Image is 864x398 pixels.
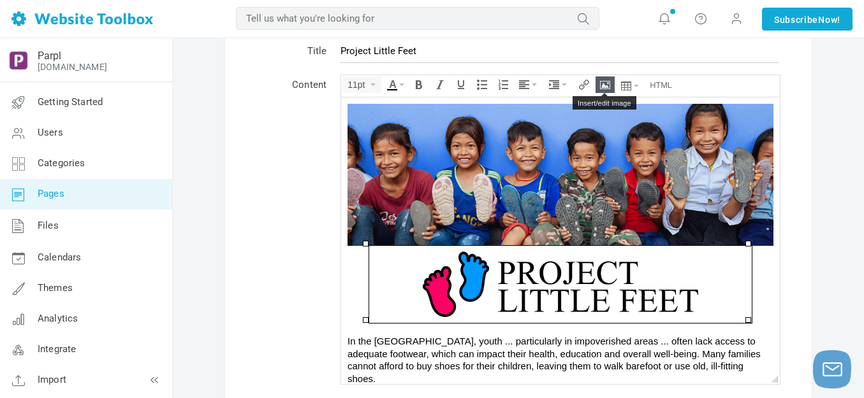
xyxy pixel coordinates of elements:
span: Import [38,374,66,385]
span: Now! [818,13,840,27]
div: Italic [430,76,450,93]
div: Numbered list [494,76,513,93]
div: Bold [409,76,428,93]
span: Calendars [38,252,81,263]
span: Users [38,127,63,138]
span: Pages [38,188,64,199]
span: Integrate [38,343,76,355]
iframe: Rich Text Area. Press ALT-F9 for menu. Press ALT-F10 for toolbar. Press ALT-0 for help [341,97,780,384]
div: Underline [451,76,471,93]
div: Insert/edit link [575,76,594,93]
div: Bullet list [472,76,492,93]
a: [DOMAIN_NAME] [38,62,107,72]
span: Getting Started [38,96,103,108]
div: Source code [645,76,677,93]
td: Content [251,70,333,392]
td: Title [251,36,333,70]
span: 11pt [348,80,368,90]
span: Files [38,220,59,231]
input: Tell us what you're looking for [236,7,599,30]
button: Launch chat [813,350,851,388]
div: Indent [545,76,573,93]
span: Categories [38,157,85,169]
div: Insert/edit image [573,96,636,110]
div: Text color [383,76,407,93]
div: Table [617,76,643,96]
div: Align [515,76,543,93]
div: Font Sizes [343,76,381,93]
span: Themes [38,282,73,294]
div: Insert/edit image [596,76,615,93]
a: SubscribeNow! [762,8,853,31]
a: Parpl [38,50,61,62]
img: output-onlinepngtools%20-%202025-05-26T183955.010.png [8,50,29,71]
span: Analytics [38,313,78,324]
